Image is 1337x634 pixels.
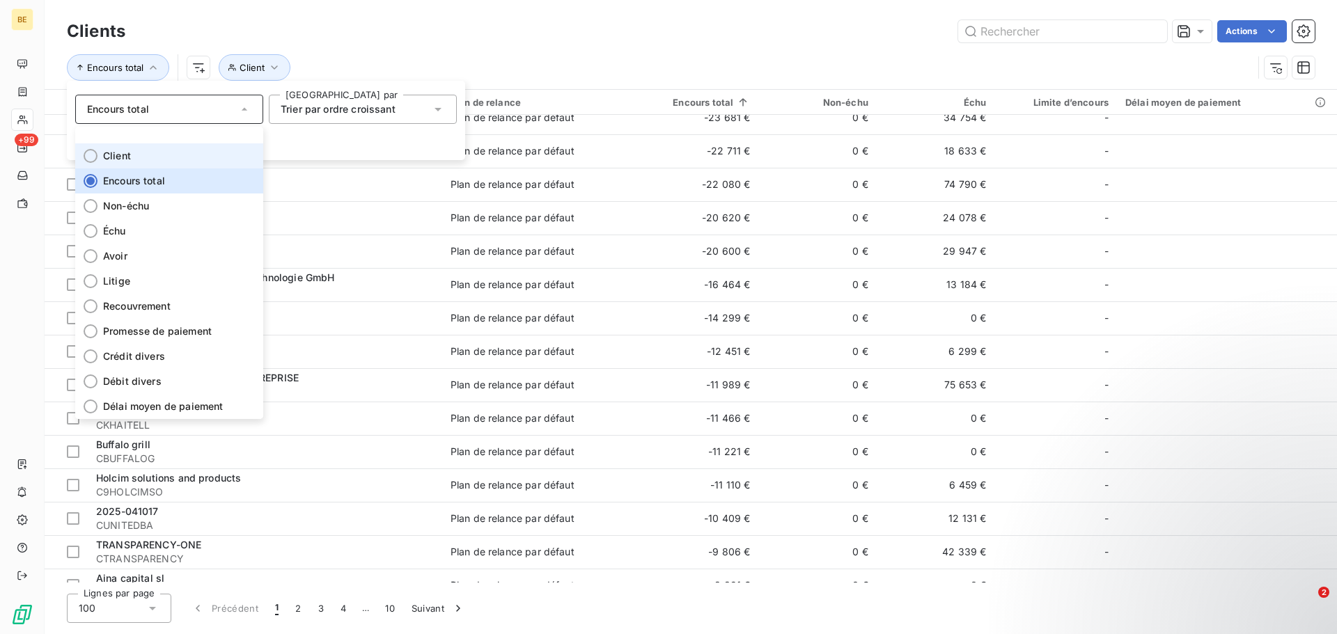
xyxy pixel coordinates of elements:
[634,335,758,368] td: -12 451 €
[79,601,95,615] span: 100
[451,211,574,225] div: Plan de relance par défaut
[1125,97,1329,108] div: Délai moyen de paiement
[451,378,574,392] div: Plan de relance par défaut
[67,127,465,157] button: Supprimer le tri
[332,594,354,623] button: 4
[877,134,995,168] td: 18 633 €
[877,168,995,201] td: 74 790 €
[958,20,1167,42] input: Rechercher
[758,368,877,402] td: 0 €
[281,103,396,115] span: Trier par ordre croissant
[877,101,995,134] td: 34 754 €
[1318,587,1329,598] span: 2
[103,349,165,363] span: Crédit divers
[275,601,279,615] span: 1
[451,512,574,525] div: Plan de relance par défaut
[758,301,877,335] td: 0 €
[96,351,434,365] span: CABCINTER
[287,594,309,623] button: 2
[877,535,995,569] td: 42 339 €
[1104,478,1109,492] span: -
[1104,411,1109,425] span: -
[758,101,877,134] td: 0 €
[451,344,574,358] div: Plan de relance par défaut
[11,8,33,31] div: BE
[96,518,434,532] span: CUNITEDBA
[451,111,574,125] div: Plan de relance par défaut
[11,603,33,626] img: Logo LeanPay
[634,569,758,602] td: -8 891 €
[451,177,574,191] div: Plan de relance par défaut
[877,301,995,335] td: 0 €
[758,435,877,468] td: 0 €
[634,402,758,435] td: -11 466 €
[96,251,434,265] span: CFUJISEAL
[1104,311,1109,325] span: -
[103,249,127,263] span: Avoir
[451,144,574,158] div: Plan de relance par défaut
[103,324,212,338] span: Promesse de paiement
[758,402,877,435] td: 0 €
[451,545,574,559] div: Plan de relance par défaut
[758,502,877,535] td: 0 €
[451,311,574,325] div: Plan de relance par défaut
[877,235,995,268] td: 29 947 €
[103,374,162,388] span: Débit divers
[758,168,877,201] td: 0 €
[67,19,125,44] h3: Clients
[1217,20,1287,42] button: Actions
[634,268,758,301] td: -16 464 €
[451,97,626,108] div: Plan de relance
[1104,344,1109,358] span: -
[634,134,758,168] td: -22 711 €
[96,184,434,198] span: C9TELECELG
[87,62,143,73] span: Encours total
[758,535,877,569] td: 0 €
[96,438,150,450] span: Buffalo grill
[1104,211,1109,225] span: -
[634,201,758,235] td: -20 620 €
[96,452,434,466] span: CBUFFALOG
[1290,587,1323,620] iframe: Intercom live chat
[1104,378,1109,392] span: -
[634,435,758,468] td: -11 221 €
[96,505,159,517] span: 2025-041017
[451,445,574,459] div: Plan de relance par défaut
[758,335,877,368] td: 0 €
[87,102,149,116] span: Encours total
[877,435,995,468] td: 0 €
[96,472,241,484] span: Holcim solutions and products
[96,318,434,332] span: CREMAT
[1104,445,1109,459] span: -
[758,235,877,268] td: 0 €
[451,578,574,592] div: Plan de relance par défaut
[877,569,995,602] td: 0 €
[877,468,995,502] td: 6 459 €
[758,468,877,502] td: 0 €
[96,539,201,550] span: TRANSPARENCY-ONE
[240,62,265,73] span: Client
[354,597,377,619] span: …
[103,149,131,163] span: Client
[634,101,758,134] td: -23 681 €
[15,134,38,146] span: +99
[877,402,995,435] td: 0 €
[451,411,574,425] div: Plan de relance par défaut
[403,594,474,623] button: Suivant
[1104,111,1109,125] span: -
[877,502,995,535] td: 12 131 €
[103,174,165,188] span: Encours total
[96,485,434,499] span: C9HOLCIMSO
[885,97,987,108] div: Échu
[877,335,995,368] td: 6 299 €
[451,478,574,492] div: Plan de relance par défaut
[1104,144,1109,158] span: -
[103,199,149,213] span: Non-échu
[1104,177,1109,191] span: -
[634,168,758,201] td: -22 080 €
[877,368,995,402] td: 75 653 €
[267,594,287,623] button: 1
[182,594,267,623] button: Précédent
[219,54,290,81] button: Client
[96,218,434,232] span: CASSOCIAT5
